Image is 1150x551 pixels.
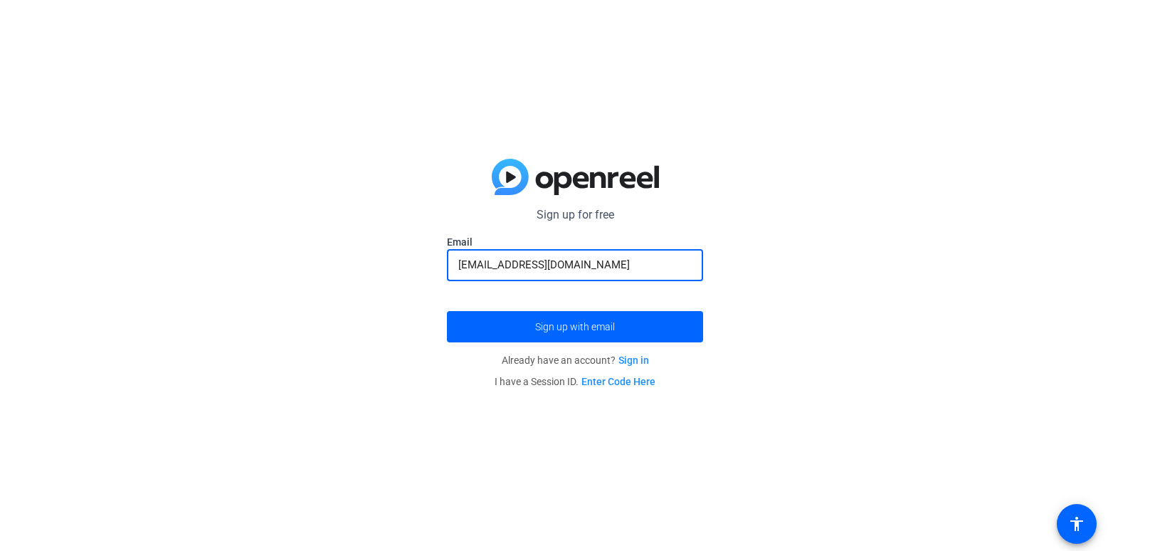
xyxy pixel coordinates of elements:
[492,159,659,196] img: blue-gradient.svg
[447,311,703,342] button: Sign up with email
[495,376,655,387] span: I have a Session ID.
[502,355,649,366] span: Already have an account?
[618,355,649,366] a: Sign in
[447,206,703,224] p: Sign up for free
[581,376,655,387] a: Enter Code Here
[458,256,692,273] input: Enter Email Address
[877,463,1133,534] iframe: Drift Widget Chat Controller
[447,235,703,249] label: Email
